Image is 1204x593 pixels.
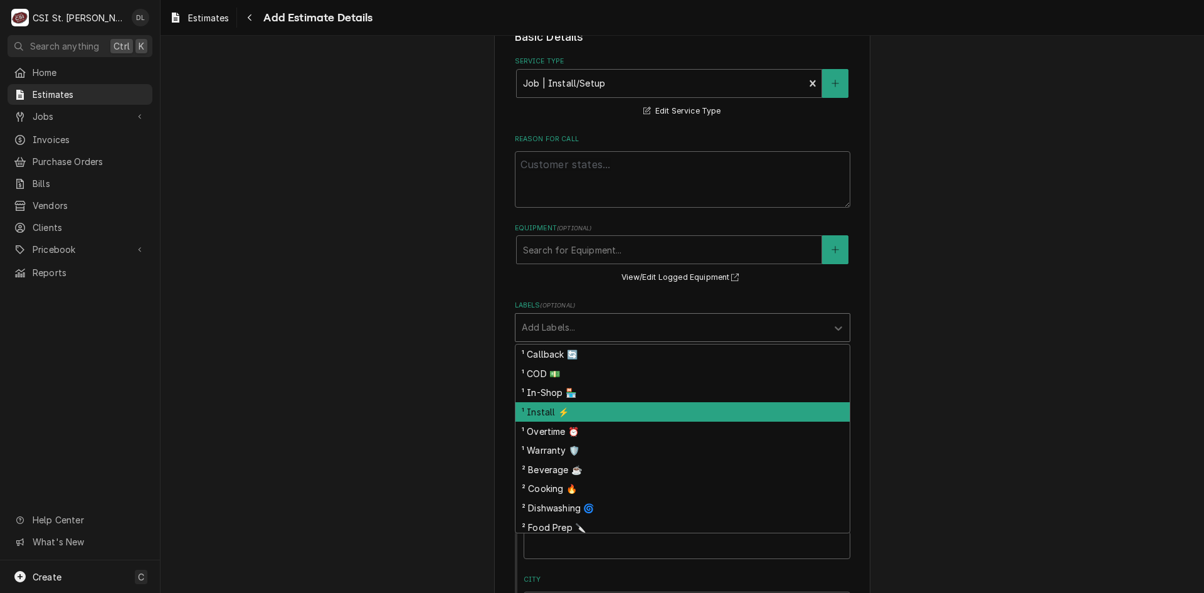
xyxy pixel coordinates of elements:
span: Help Center [33,513,145,526]
div: ¹ COD 💵 [515,364,850,383]
div: David Lindsey's Avatar [132,9,149,26]
div: Apartment, Suite, etc. [524,515,850,559]
a: Estimates [164,8,234,28]
div: ¹ Overtime ⏰ [515,422,850,441]
span: Reports [33,266,146,279]
span: Jobs [33,110,127,123]
div: ¹ Install ⚡️ [515,402,850,422]
a: Go to Pricebook [8,239,152,260]
span: Create [33,572,61,582]
button: Create New Equipment [822,235,848,264]
span: K [139,40,144,53]
span: Search anything [30,40,99,53]
label: Reason For Call [515,134,850,144]
legend: Basic Details [515,29,850,45]
span: Invoices [33,133,146,146]
span: Estimates [188,11,229,24]
label: Service Type [515,56,850,67]
div: Service Type [515,56,850,119]
label: City [524,575,850,585]
span: C [138,570,144,584]
a: Home [8,62,152,83]
button: Navigate back [240,8,260,28]
a: Purchase Orders [8,151,152,172]
a: Bills [8,173,152,194]
a: Clients [8,217,152,238]
div: ¹ Callback 🔄 [515,345,850,364]
button: Edit Service Type [642,104,722,119]
span: Bills [33,177,146,190]
span: Estimates [33,88,146,101]
div: Equipment [515,223,850,286]
span: Ctrl [114,40,130,53]
div: ¹ Warranty 🛡️ [515,441,850,460]
button: View/Edit Logged Equipment [620,270,745,286]
span: What's New [33,535,145,548]
a: Go to What's New [8,532,152,552]
button: Create New Service [822,69,848,98]
div: CSI St. Louis's Avatar [11,9,29,26]
span: Home [33,66,146,79]
div: DL [132,9,149,26]
span: Pricebook [33,243,127,256]
a: Go to Jobs [8,106,152,127]
a: Invoices [8,129,152,150]
div: ² Cooking 🔥 [515,479,850,499]
a: Estimates [8,84,152,105]
button: Search anythingCtrlK [8,35,152,57]
div: C [11,9,29,26]
div: CSI St. [PERSON_NAME] [33,11,125,24]
label: Labels [515,301,850,311]
div: Reason For Call [515,134,850,208]
svg: Create New Equipment [832,245,839,254]
div: ² Dishwashing 🌀 [515,498,850,518]
span: Vendors [33,199,146,212]
a: Go to Help Center [8,510,152,530]
a: Vendors [8,195,152,216]
svg: Create New Service [832,79,839,88]
div: ¹ In-Shop 🏪 [515,383,850,402]
span: ( optional ) [557,225,592,232]
div: ² Food Prep 🔪 [515,518,850,537]
span: Clients [33,221,146,234]
a: Reports [8,262,152,283]
span: Add Estimate Details [260,9,372,26]
div: ² Beverage ☕️ [515,460,850,479]
label: Equipment [515,223,850,233]
span: Purchase Orders [33,155,146,168]
div: Labels [515,301,850,341]
span: ( optional ) [540,302,575,309]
